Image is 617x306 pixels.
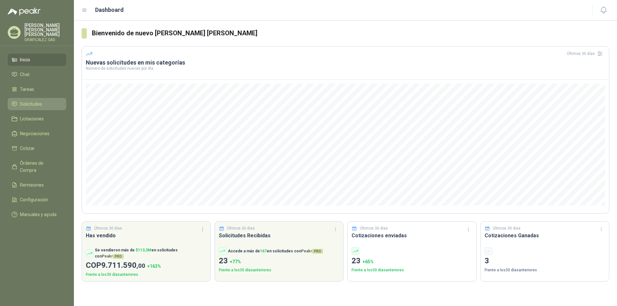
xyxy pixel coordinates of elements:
[301,249,323,253] span: Peakr
[8,157,66,176] a: Órdenes de Compra
[8,83,66,95] a: Tareas
[20,160,60,174] span: Órdenes de Compra
[20,196,48,203] span: Configuración
[8,142,66,154] a: Cotizar
[360,225,388,232] p: Últimos 30 días
[352,267,472,273] p: Frente a los 30 días anteriores
[219,232,340,240] h3: Solicitudes Recibidas
[227,225,255,232] p: Últimos 30 días
[493,225,521,232] p: Últimos 30 días
[312,249,323,254] span: PRO
[86,232,207,240] h3: Has vendido
[20,115,44,122] span: Licitaciones
[20,56,30,63] span: Inicio
[95,247,207,259] p: Se vendieron más de en solicitudes con
[20,211,57,218] span: Manuales y ayuda
[219,267,340,273] p: Frente a los 30 días anteriores
[86,66,605,70] p: Número de solicitudes nuevas por día
[20,86,34,93] span: Tareas
[20,181,44,188] span: Remisiones
[8,113,66,125] a: Licitaciones
[136,248,151,252] span: $ 113,3M
[352,255,472,267] p: 23
[86,59,605,66] h3: Nuevas solicitudes en mis categorías
[20,130,49,137] span: Negociaciones
[8,127,66,140] a: Negociaciones
[24,23,66,37] p: [PERSON_NAME] [PERSON_NAME] [PERSON_NAME]
[92,28,609,38] h3: Bienvenido de nuevo [PERSON_NAME] [PERSON_NAME]
[8,179,66,191] a: Remisiones
[228,248,323,254] p: Accede a más de en solicitudes con
[101,261,145,270] span: 9.711.590
[8,54,66,66] a: Inicio
[485,232,605,240] h3: Cotizaciones Ganadas
[485,267,605,273] p: Frente a los 30 días anteriores
[86,272,207,278] p: Frente a los 30 días anteriores
[113,254,124,259] span: PRO
[8,208,66,221] a: Manuales y ayuda
[147,264,161,269] span: + 163 %
[8,194,66,206] a: Configuración
[102,254,124,258] span: Peakr
[8,68,66,81] a: Chat
[260,249,267,253] span: 167
[485,255,605,267] p: 3
[362,259,374,264] span: + 65 %
[20,71,30,78] span: Chat
[567,48,605,59] div: Últimos 30 días
[8,98,66,110] a: Solicitudes
[219,255,340,267] p: 23
[230,259,241,264] span: + 77 %
[20,145,35,152] span: Cotizar
[137,262,145,269] span: ,00
[94,225,122,232] p: Últimos 30 días
[86,259,207,272] p: COP
[352,232,472,240] h3: Cotizaciones enviadas
[485,247,492,255] div: -
[95,5,124,14] h1: Dashboard
[8,8,40,15] img: Logo peakr
[20,101,42,108] span: Solicitudes
[24,38,66,42] p: GRAFICALEZ SAS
